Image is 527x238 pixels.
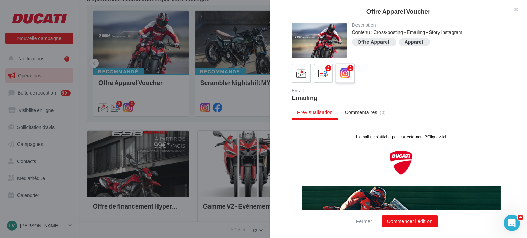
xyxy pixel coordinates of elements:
u: Cliquez-ici [136,4,154,9]
div: Apparel [405,40,423,45]
iframe: Intercom live chat [504,215,520,231]
img: APPARELS_700x200_DEM_v2.png [10,55,209,112]
a: Cliquez-ici [136,3,154,9]
div: 2 [325,65,331,71]
div: Offre Apparel Voucher [281,8,516,14]
div: Contenu : Cross-posting - Emailing - Story Instagram [352,29,505,36]
span: 4 [518,215,523,220]
div: 2 [347,65,353,71]
span: Commentaires [345,109,377,116]
div: Email [292,88,398,93]
span: L'email ne s'affiche pas correctement ? [65,4,136,9]
button: Commencer l'édition [382,215,438,227]
button: Fermer [353,217,375,225]
div: Emailing [292,95,398,101]
span: (0) [380,110,386,115]
div: Offre Apparel [358,40,389,45]
img: Ducati_Shield_2D_W.png [97,19,121,45]
div: Description [352,23,505,27]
